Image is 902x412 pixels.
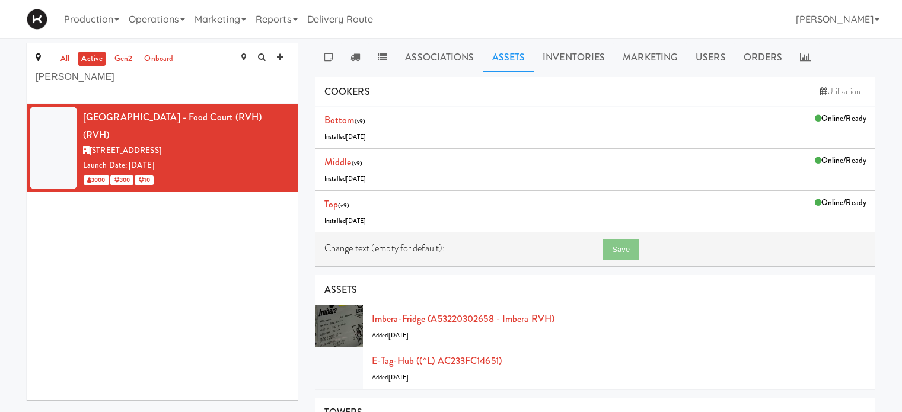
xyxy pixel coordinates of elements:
a: Bottom [324,113,355,127]
span: (v9) [338,201,349,210]
a: onboard [141,52,176,66]
span: [DATE] [346,174,366,183]
button: Save [603,239,639,260]
span: (v9) [355,117,365,126]
div: Launch Date: [DATE] [83,158,289,173]
span: [DATE] [388,331,409,340]
div: Online/Ready [815,111,866,126]
a: E-tag-hub ((^L) AC233FC14651) [372,354,502,368]
label: Change text (empty for default): [324,239,445,257]
div: [GEOGRAPHIC_DATA] - Food Court (RVH) (RVH) [83,108,289,143]
a: Marketing [614,43,687,72]
img: Micromart [27,9,47,30]
li: [GEOGRAPHIC_DATA] - Food Court (RVH) (RVH)[STREET_ADDRESS]Launch Date: [DATE] 3000 300 10 [27,104,298,192]
span: (v9) [352,159,362,168]
a: Middle [324,155,352,169]
span: 10 [135,175,154,185]
a: active [78,52,106,66]
a: Assets [483,43,534,72]
span: COOKERS [324,85,370,98]
div: Online/Ready [815,196,866,210]
span: Installed [324,174,366,183]
a: Imbera-fridge (A53220302658 - Imbera RVH) [372,312,554,325]
span: [DATE] [346,216,366,225]
span: 3000 [84,175,109,185]
a: all [58,52,72,66]
span: [DATE] [346,132,366,141]
a: Inventories [534,43,614,72]
a: gen2 [111,52,135,66]
a: Users [687,43,735,72]
span: Added [372,373,409,382]
a: Orders [735,43,792,72]
a: Associations [396,43,483,72]
span: Installed [324,132,366,141]
span: [DATE] [388,373,409,382]
a: Utilization [814,83,866,101]
span: Added [372,331,409,340]
span: [STREET_ADDRESS] [90,145,161,156]
input: Search site [36,66,289,88]
div: Online/Ready [815,154,866,168]
span: ASSETS [324,283,358,296]
span: Installed [324,216,366,225]
a: Top [324,197,338,211]
span: 300 [110,175,133,185]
